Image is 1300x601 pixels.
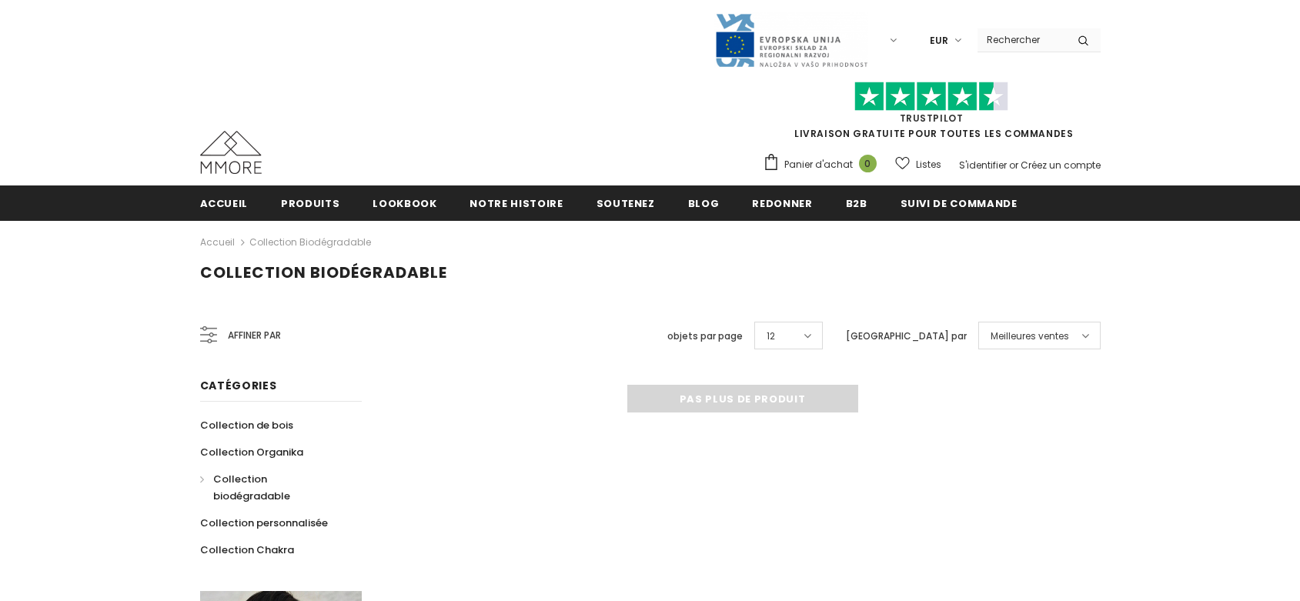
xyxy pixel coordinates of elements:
span: Accueil [200,196,249,211]
span: Lookbook [373,196,436,211]
span: Collection Organika [200,445,303,459]
span: Suivi de commande [901,196,1018,211]
img: Faites confiance aux étoiles pilotes [854,82,1008,112]
a: Javni Razpis [714,33,868,46]
a: soutenez [597,185,655,220]
span: Panier d'achat [784,157,853,172]
a: Collection de bois [200,412,293,439]
a: Notre histoire [470,185,563,220]
a: Collection biodégradable [249,235,371,249]
span: Blog [688,196,720,211]
span: Listes [916,157,941,172]
a: B2B [846,185,867,220]
a: Lookbook [373,185,436,220]
input: Search Site [978,28,1066,51]
a: Collection biodégradable [200,466,345,509]
a: Collection Chakra [200,536,294,563]
a: S'identifier [959,159,1007,172]
span: Redonner [752,196,812,211]
span: Collection de bois [200,418,293,432]
a: Accueil [200,185,249,220]
span: B2B [846,196,867,211]
span: soutenez [597,196,655,211]
a: Collection Organika [200,439,303,466]
label: [GEOGRAPHIC_DATA] par [846,329,967,344]
span: Notre histoire [470,196,563,211]
a: Blog [688,185,720,220]
a: Redonner [752,185,812,220]
span: Collection Chakra [200,543,294,557]
span: Affiner par [228,327,281,344]
a: Accueil [200,233,235,252]
img: Cas MMORE [200,131,262,174]
img: Javni Razpis [714,12,868,68]
a: TrustPilot [900,112,964,125]
a: Suivi de commande [901,185,1018,220]
span: or [1009,159,1018,172]
label: objets par page [667,329,743,344]
span: Catégories [200,378,277,393]
span: EUR [930,33,948,48]
span: Collection biodégradable [200,262,447,283]
a: Créez un compte [1021,159,1101,172]
a: Panier d'achat 0 [763,153,884,176]
span: 0 [859,155,877,172]
span: 12 [767,329,775,344]
span: Meilleures ventes [991,329,1069,344]
span: Collection biodégradable [213,472,290,503]
span: Produits [281,196,339,211]
a: Collection personnalisée [200,509,328,536]
a: Produits [281,185,339,220]
span: LIVRAISON GRATUITE POUR TOUTES LES COMMANDES [763,88,1101,140]
span: Collection personnalisée [200,516,328,530]
a: Listes [895,151,941,178]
